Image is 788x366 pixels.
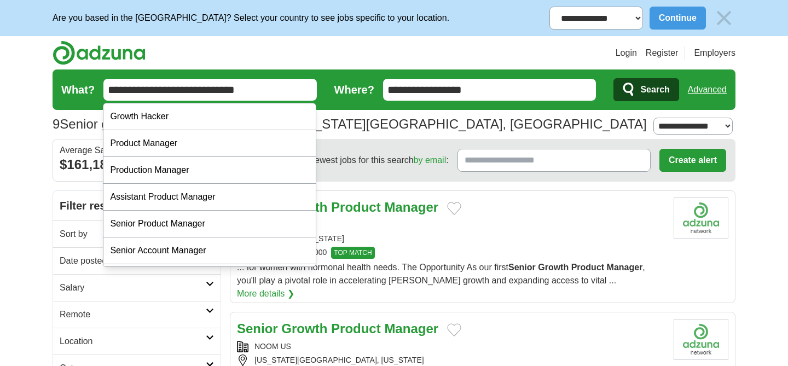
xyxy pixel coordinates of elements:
img: Adzuna logo [53,40,146,65]
a: by email [414,155,447,165]
div: Senior Product Manager [103,211,316,237]
h1: Senior growth product manager Jobs in [US_STATE][GEOGRAPHIC_DATA], [GEOGRAPHIC_DATA] [53,117,647,131]
div: [US_STATE], [US_STATE] [237,233,665,245]
label: Where? [334,82,374,98]
strong: Manager [607,263,643,272]
strong: Growth [538,263,569,272]
p: Are you based in the [GEOGRAPHIC_DATA]? Select your country to see jobs specific to your location. [53,11,449,25]
h2: Date posted [60,254,206,268]
div: Average Salary [60,146,214,155]
img: Company logo [674,197,728,239]
div: Senior Account Manager [103,237,316,264]
strong: Senior [508,263,536,272]
strong: Senior [237,321,278,336]
a: Remote [53,301,221,328]
a: Senior Growth Product Manager [237,321,438,336]
div: Product Manager [103,130,316,157]
span: 9 [53,114,60,134]
span: Receive the newest jobs for this search : [261,154,448,167]
div: $161,182 [60,155,214,175]
button: Add to favorite jobs [447,323,461,336]
label: What? [61,82,95,98]
a: Date posted [53,247,221,274]
strong: Product [331,321,381,336]
a: Salary [53,274,221,301]
div: Assistant Product Manager [103,184,316,211]
h2: Location [60,335,206,348]
strong: Manager [384,200,438,214]
a: Sort by [53,220,221,247]
div: Growth Hacker [103,103,316,130]
div: Production Manager [103,157,316,184]
a: Employers [694,47,735,60]
a: Login [616,47,637,60]
h2: Salary [60,281,206,294]
a: Register [646,47,679,60]
a: Advanced [688,79,727,101]
strong: Product [331,200,381,214]
button: Continue [650,7,706,30]
a: Location [53,328,221,355]
span: Search [640,79,669,101]
a: Senior Growth Product Manager [237,200,438,214]
h2: Filter results [53,191,221,220]
a: More details ❯ [237,287,294,300]
span: ... for women with hormonal health needs. The Opportunity As our first , you'll play a pivotal ro... [237,263,645,285]
div: NOOM US [237,341,665,352]
button: Add to favorite jobs [447,202,461,215]
strong: Manager [384,321,438,336]
div: $156,000 – $189,000 [237,247,665,259]
h2: Remote [60,308,206,321]
img: Company logo [674,319,728,360]
strong: Product [571,263,604,272]
img: icon_close_no_bg.svg [712,7,735,30]
h2: Sort by [60,228,206,241]
span: TOP MATCH [331,247,374,259]
div: [US_STATE][GEOGRAPHIC_DATA], [US_STATE] [237,355,665,366]
button: Search [613,78,679,101]
button: Create alert [659,149,726,172]
div: ALLARA HEALTH [237,219,665,231]
div: Senior Project Manager [103,264,316,291]
strong: Growth [281,321,327,336]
